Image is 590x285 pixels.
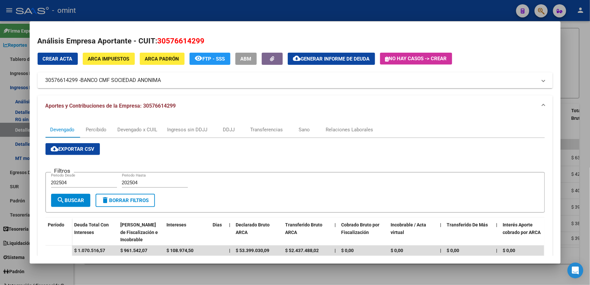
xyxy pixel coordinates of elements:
[86,126,106,133] div: Percibido
[167,248,194,253] span: $ 108.974,50
[285,248,319,253] span: $ 52.437.488,02
[38,72,553,88] mat-expansion-panel-header: 30576614299 -BANCO CMF SOCIEDAD ANONIMA
[38,95,553,117] mat-expansion-panel-header: Aportes y Contribuciones de la Empresa: 30576614299
[167,126,208,133] div: Ingresos sin DDJJ
[380,53,452,65] button: No hay casos -> Crear
[57,197,84,203] span: Buscar
[83,53,135,65] button: ARCA Impuestos
[301,56,370,62] span: Generar informe de deuda
[285,222,323,235] span: Transferido Bruto ARCA
[102,196,109,204] mat-icon: delete
[51,146,95,152] span: Exportar CSV
[293,54,301,62] mat-icon: cloud_download
[158,37,205,45] span: 30576614299
[51,145,59,153] mat-icon: cloud_download
[102,197,149,203] span: Borrar Filtros
[88,56,130,62] span: ARCA Impuestos
[140,53,185,65] button: ARCA Padrón
[288,53,375,65] button: Generar informe de deuda
[45,218,72,246] datatable-header-cell: Período
[38,53,78,65] button: Crear Acta
[341,222,380,235] span: Cobrado Bruto por Fiscalización
[326,126,373,133] div: Relaciones Laborales
[496,248,498,253] span: |
[341,248,354,253] span: $ 0,00
[447,248,459,253] span: $ 0,00
[164,218,210,247] datatable-header-cell: Intereses
[335,248,336,253] span: |
[51,167,74,174] h3: Filtros
[503,222,541,235] span: Interés Aporte cobrado por ARCA
[145,56,179,62] span: ARCA Padrón
[195,54,203,62] mat-icon: remove_red_eye
[503,248,516,253] span: $ 0,00
[48,222,65,227] span: Período
[233,218,283,247] datatable-header-cell: Declarado Bruto ARCA
[235,53,257,65] button: ABM
[121,222,158,243] span: [PERSON_NAME] de Fiscalización e Incobrable
[50,126,75,133] div: Devengado
[236,222,270,235] span: Declarado Bruto ARCA
[74,222,109,235] span: Deuda Total Con Intereses
[45,103,176,109] span: Aportes y Contribuciones de la Empresa: 30576614299
[38,36,553,47] h2: Análisis Empresa Aportante - CUIT:
[500,218,550,247] datatable-header-cell: Interés Aporte cobrado por ARCA
[45,76,537,84] mat-panel-title: 30576614299 -
[43,56,73,62] span: Crear Acta
[283,218,332,247] datatable-header-cell: Transferido Bruto ARCA
[121,248,148,253] span: $ 961.542,07
[496,222,498,227] span: |
[440,222,442,227] span: |
[74,248,105,253] span: $ 1.070.516,57
[299,126,310,133] div: Sano
[227,218,233,247] datatable-header-cell: |
[444,218,494,247] datatable-header-cell: Transferido De Más
[241,56,251,62] span: ABM
[335,222,336,227] span: |
[223,126,235,133] div: DDJJ
[388,218,438,247] datatable-header-cell: Incobrable / Acta virtual
[203,56,225,62] span: FTP - SSS
[229,248,231,253] span: |
[118,218,164,247] datatable-header-cell: Deuda Bruta Neto de Fiscalización e Incobrable
[251,126,283,133] div: Transferencias
[391,248,403,253] span: $ 0,00
[494,218,500,247] datatable-header-cell: |
[210,218,227,247] datatable-header-cell: Dias
[339,218,388,247] datatable-header-cell: Cobrado Bruto por Fiscalización
[568,263,583,278] div: Open Intercom Messenger
[213,222,222,227] span: Dias
[190,53,230,65] button: FTP - SSS
[167,222,187,227] span: Intereses
[440,248,442,253] span: |
[45,143,100,155] button: Exportar CSV
[96,194,155,207] button: Borrar Filtros
[236,248,270,253] span: $ 53.399.030,09
[385,56,447,62] span: No hay casos -> Crear
[57,196,65,204] mat-icon: search
[332,218,339,247] datatable-header-cell: |
[81,76,161,84] span: BANCO CMF SOCIEDAD ANONIMA
[438,218,444,247] datatable-header-cell: |
[447,222,488,227] span: Transferido De Más
[229,222,231,227] span: |
[391,222,427,235] span: Incobrable / Acta virtual
[118,126,158,133] div: Devengado x CUIL
[51,194,90,207] button: Buscar
[72,218,118,247] datatable-header-cell: Deuda Total Con Intereses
